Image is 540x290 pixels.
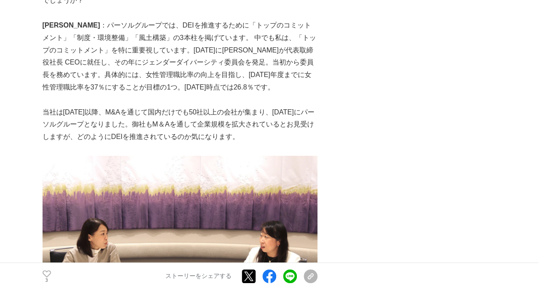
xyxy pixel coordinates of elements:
p: ：パーソルグループでは、DEIを推進するために「トップのコミットメント」「制度・環境整備」「風土構築」の3本柱を掲げています。 中でも私は、「トップのコミットメント」を特に重要視しています。[D... [43,19,317,94]
p: 当社は[DATE]以降、M&Aを通じて国内だけでも50社以上の会社が集まり、[DATE]にパーソルグループとなりました。御社もM＆Aを通して企業規模を拡大されているとお見受けしますが、どのように... [43,106,317,143]
strong: [PERSON_NAME] [43,22,100,29]
p: ストーリーをシェアする [165,273,232,281]
p: 3 [43,278,51,283]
